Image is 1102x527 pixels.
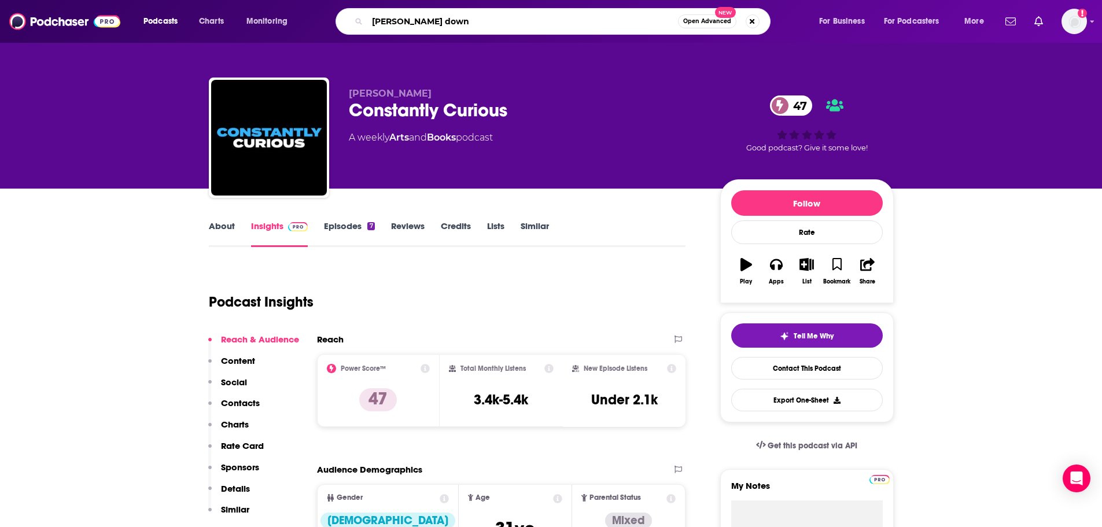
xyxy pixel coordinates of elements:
button: tell me why sparkleTell Me Why [731,323,883,348]
div: Search podcasts, credits, & more... [347,8,782,35]
a: Similar [521,220,549,247]
button: open menu [238,12,303,31]
button: Share [852,250,882,292]
a: Credits [441,220,471,247]
span: and [409,132,427,143]
img: Constantly Curious [211,80,327,196]
button: Export One-Sheet [731,389,883,411]
h1: Podcast Insights [209,293,314,311]
button: Social [208,377,247,398]
p: Contacts [221,397,260,408]
p: Charts [221,419,249,430]
a: About [209,220,235,247]
button: Details [208,483,250,504]
button: Content [208,355,255,377]
button: open menu [876,12,956,31]
a: 47 [770,95,813,116]
button: Charts [208,419,249,440]
img: User Profile [1062,9,1087,34]
p: Details [221,483,250,494]
p: Content [221,355,255,366]
button: Apps [761,250,791,292]
button: Rate Card [208,440,264,462]
div: 7 [367,222,374,230]
h2: New Episode Listens [584,364,647,373]
div: List [802,278,812,285]
p: Sponsors [221,462,259,473]
button: open menu [135,12,193,31]
p: Similar [221,504,249,515]
p: Reach & Audience [221,334,299,345]
a: Charts [191,12,231,31]
span: Monitoring [246,13,288,30]
button: Show profile menu [1062,9,1087,34]
a: Books [427,132,456,143]
span: Tell Me Why [794,331,834,341]
span: New [715,7,736,18]
img: Podchaser Pro [869,475,890,484]
a: Episodes7 [324,220,374,247]
img: Podchaser - Follow, Share and Rate Podcasts [9,10,120,32]
a: Lists [487,220,504,247]
a: Reviews [391,220,425,247]
button: Follow [731,190,883,216]
div: Share [860,278,875,285]
button: Bookmark [822,250,852,292]
button: List [791,250,821,292]
span: More [964,13,984,30]
button: open menu [956,12,998,31]
svg: Add a profile image [1078,9,1087,18]
a: Pro website [869,473,890,484]
div: Open Intercom Messenger [1063,465,1090,492]
h2: Reach [317,334,344,345]
a: Contact This Podcast [731,357,883,379]
span: Gender [337,494,363,502]
span: Logged in as agoldsmithwissman [1062,9,1087,34]
span: Podcasts [143,13,178,30]
a: Show notifications dropdown [1030,12,1048,31]
button: Contacts [208,397,260,419]
a: Get this podcast via API [747,432,867,460]
span: [PERSON_NAME] [349,88,432,99]
p: 47 [359,388,397,411]
img: tell me why sparkle [780,331,789,341]
div: A weekly podcast [349,131,493,145]
h2: Total Monthly Listens [460,364,526,373]
button: open menu [811,12,879,31]
span: Good podcast? Give it some love! [746,143,868,152]
div: 47Good podcast? Give it some love! [720,88,894,160]
div: Rate [731,220,883,244]
button: Reach & Audience [208,334,299,355]
span: Age [476,494,490,502]
p: Rate Card [221,440,264,451]
a: Arts [389,132,409,143]
span: Charts [199,13,224,30]
button: Open AdvancedNew [678,14,736,28]
h2: Power Score™ [341,364,386,373]
img: Podchaser Pro [288,222,308,231]
span: Parental Status [589,494,641,502]
div: Apps [769,278,784,285]
span: Get this podcast via API [768,441,857,451]
input: Search podcasts, credits, & more... [367,12,678,31]
button: Similar [208,504,249,525]
span: Open Advanced [683,19,731,24]
h3: 3.4k-5.4k [474,391,528,408]
h3: Under 2.1k [591,391,658,408]
button: Sponsors [208,462,259,483]
a: InsightsPodchaser Pro [251,220,308,247]
label: My Notes [731,480,883,500]
a: Show notifications dropdown [1001,12,1020,31]
span: For Podcasters [884,13,939,30]
div: Bookmark [823,278,850,285]
p: Social [221,377,247,388]
button: Play [731,250,761,292]
span: 47 [782,95,813,116]
div: Play [740,278,752,285]
span: For Business [819,13,865,30]
h2: Audience Demographics [317,464,422,475]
